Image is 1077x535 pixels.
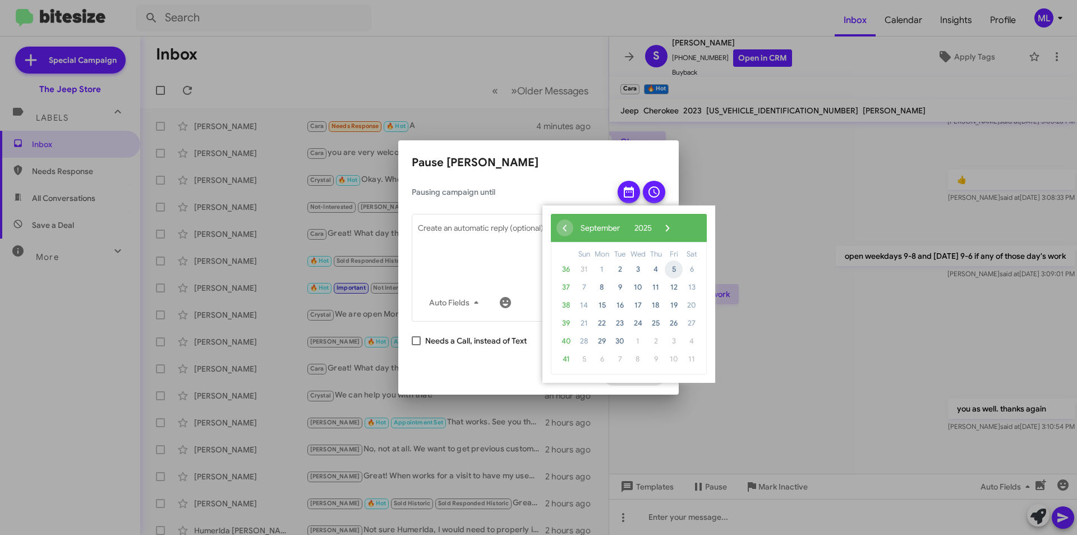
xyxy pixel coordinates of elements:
[425,334,527,347] span: Needs a Call, instead of Text
[412,154,665,172] h2: Pause [PERSON_NAME]
[683,332,701,350] span: 4
[683,314,701,332] span: 27
[581,223,620,233] span: September
[611,260,629,278] span: 2
[647,278,665,296] span: 11
[420,292,492,313] button: Auto Fields
[665,332,683,350] span: 3
[557,332,575,350] span: 40
[575,314,593,332] span: 21
[611,314,629,332] span: 23
[683,248,701,260] th: weekday
[683,260,701,278] span: 6
[575,350,593,368] span: 5
[593,314,611,332] span: 22
[665,278,683,296] span: 12
[573,220,627,236] button: September
[575,248,593,260] th: weekday
[611,350,629,368] span: 7
[627,220,659,236] button: 2025
[593,296,611,314] span: 15
[593,278,611,296] span: 8
[557,296,575,314] span: 38
[575,296,593,314] span: 14
[647,296,665,314] span: 18
[647,314,665,332] span: 25
[665,314,683,332] span: 26
[611,248,629,260] th: weekday
[556,220,573,236] span: ‹
[611,332,629,350] span: 30
[557,278,575,296] span: 37
[647,350,665,368] span: 9
[575,278,593,296] span: 7
[659,220,676,236] button: ›
[647,248,665,260] th: weekday
[629,314,647,332] span: 24
[683,296,701,314] span: 20
[665,296,683,314] span: 19
[665,248,683,260] th: weekday
[629,332,647,350] span: 1
[629,260,647,278] span: 3
[556,220,676,230] bs-datepicker-navigation-view: ​ ​ ​
[683,350,701,368] span: 11
[665,350,683,368] span: 10
[557,314,575,332] span: 39
[575,260,593,278] span: 31
[542,205,715,383] bs-datepicker-container: calendar
[611,296,629,314] span: 16
[629,350,647,368] span: 8
[593,332,611,350] span: 29
[683,278,701,296] span: 13
[557,350,575,368] span: 41
[647,332,665,350] span: 2
[593,260,611,278] span: 1
[629,296,647,314] span: 17
[629,248,647,260] th: weekday
[611,278,629,296] span: 9
[412,186,608,198] span: Pausing campaign until
[629,278,647,296] span: 10
[557,260,575,278] span: 36
[593,350,611,368] span: 6
[575,332,593,350] span: 28
[429,292,483,313] span: Auto Fields
[593,248,611,260] th: weekday
[634,223,652,233] span: 2025
[665,260,683,278] span: 5
[647,260,665,278] span: 4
